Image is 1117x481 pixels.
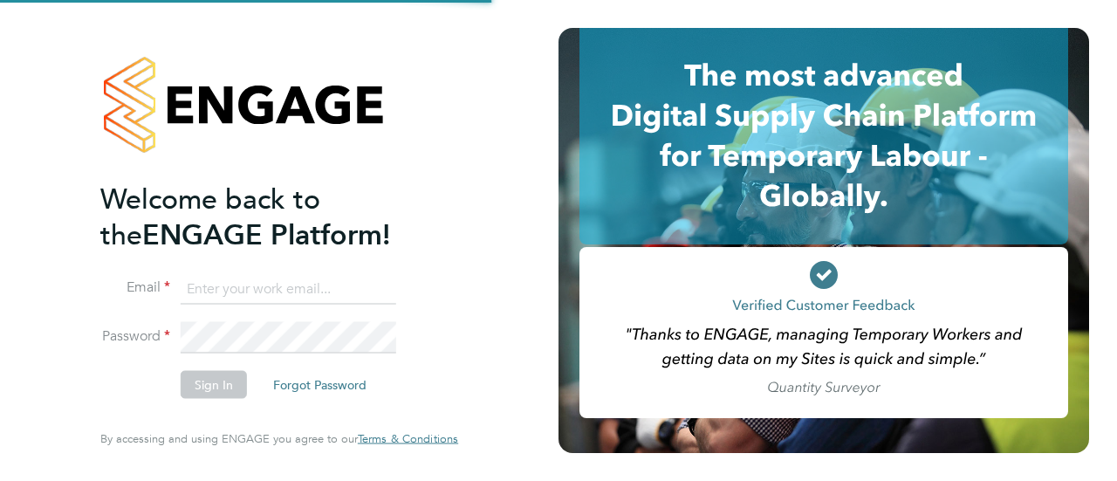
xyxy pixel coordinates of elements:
[100,182,320,251] span: Welcome back to the
[358,431,458,446] span: Terms & Conditions
[181,371,247,399] button: Sign In
[100,327,170,346] label: Password
[181,273,396,305] input: Enter your work email...
[100,278,170,297] label: Email
[100,431,458,446] span: By accessing and using ENGAGE you agree to our
[358,432,458,446] a: Terms & Conditions
[100,181,441,252] h2: ENGAGE Platform!
[259,371,380,399] button: Forgot Password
